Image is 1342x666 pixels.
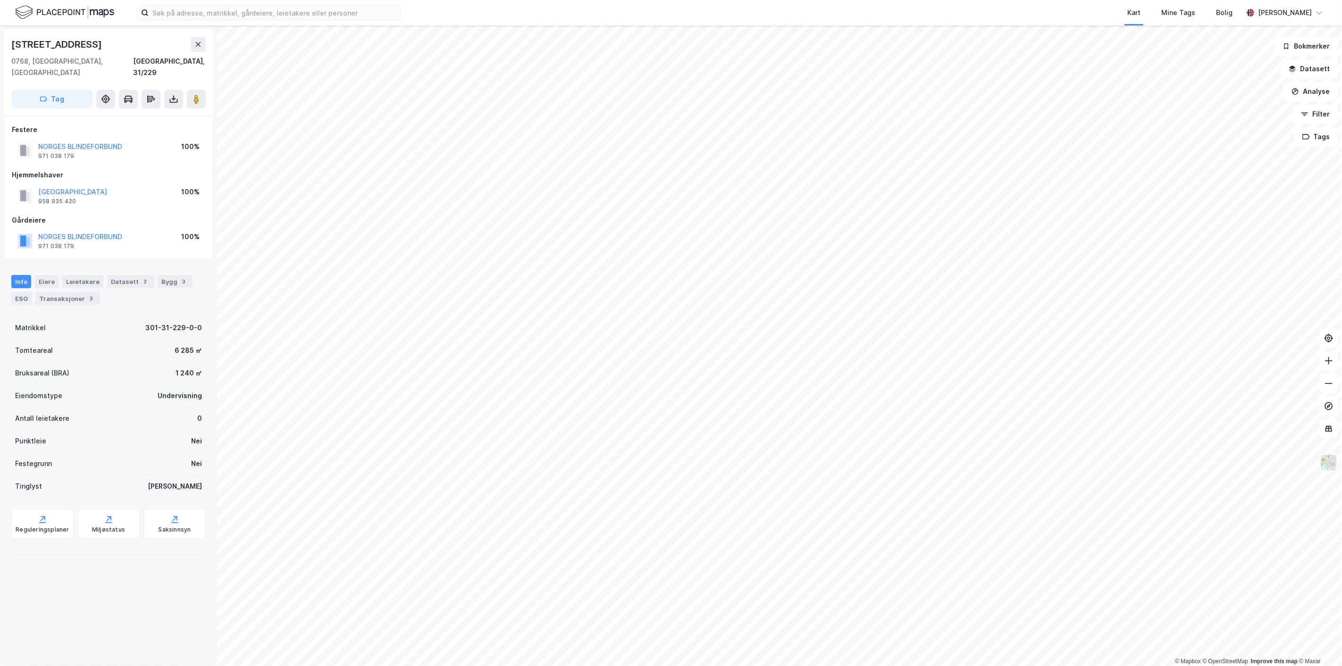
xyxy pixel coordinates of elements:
div: Nei [191,458,202,469]
div: Kart [1127,7,1141,18]
div: 971 038 179 [38,152,74,160]
div: [GEOGRAPHIC_DATA], 31/229 [133,56,206,78]
div: 100% [181,231,200,242]
a: Mapbox [1175,658,1201,665]
input: Søk på adresse, matrikkel, gårdeiere, leietakere eller personer [149,6,401,20]
div: Festegrunn [15,458,52,469]
div: Eiere [35,275,59,288]
iframe: Chat Widget [1295,621,1342,666]
button: Tags [1294,127,1338,146]
button: Filter [1293,105,1338,124]
div: Datasett [107,275,154,288]
a: Improve this map [1251,658,1298,665]
div: [PERSON_NAME] [148,481,202,492]
button: Analyse [1283,82,1338,101]
div: Matrikkel [15,322,46,333]
div: 301-31-229-0-0 [145,322,202,333]
div: Antall leietakere [15,413,69,424]
div: Hjemmelshaver [12,169,205,181]
div: Festere [12,124,205,135]
div: Leietakere [62,275,103,288]
img: logo.f888ab2527a4732fd821a326f86c7f29.svg [15,4,114,21]
div: 3 [87,294,96,303]
div: Tinglyst [15,481,42,492]
div: Info [11,275,31,288]
div: 971 038 179 [38,242,74,250]
div: ESG [11,292,32,305]
div: Undervisning [158,390,202,401]
div: 0768, [GEOGRAPHIC_DATA], [GEOGRAPHIC_DATA] [11,56,133,78]
div: Punktleie [15,435,46,447]
div: 100% [181,186,200,198]
div: Saksinnsyn [159,526,191,533]
div: Eiendomstype [15,390,62,401]
div: Nei [191,435,202,447]
div: 1 240 ㎡ [176,367,202,379]
div: Transaksjoner [35,292,100,305]
div: 0 [197,413,202,424]
div: 6 285 ㎡ [175,345,202,356]
div: Miljøstatus [92,526,125,533]
div: Tomteareal [15,345,53,356]
div: Bruksareal (BRA) [15,367,69,379]
button: Datasett [1281,59,1338,78]
div: Reguleringsplaner [16,526,69,533]
div: 100% [181,141,200,152]
div: 2 [141,277,150,286]
div: Mine Tags [1161,7,1195,18]
div: 3 [179,277,189,286]
img: Z [1320,454,1338,472]
div: Bygg [158,275,193,288]
div: Gårdeiere [12,215,205,226]
div: [STREET_ADDRESS] [11,37,104,52]
button: Bokmerker [1275,37,1338,56]
div: Bolig [1216,7,1233,18]
div: 958 935 420 [38,198,76,205]
a: OpenStreetMap [1203,658,1249,665]
div: [PERSON_NAME] [1258,7,1312,18]
button: Tag [11,90,92,108]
